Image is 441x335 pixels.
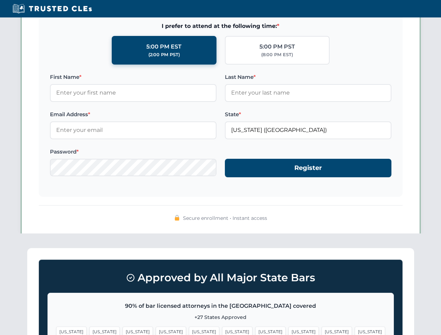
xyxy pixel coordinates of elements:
[50,110,216,119] label: Email Address
[259,42,295,51] div: 5:00 PM PST
[225,121,391,139] input: Florida (FL)
[56,313,385,321] p: +27 States Approved
[50,22,391,31] span: I prefer to attend at the following time:
[225,110,391,119] label: State
[50,121,216,139] input: Enter your email
[56,301,385,311] p: 90% of bar licensed attorneys in the [GEOGRAPHIC_DATA] covered
[47,268,394,287] h3: Approved by All Major State Bars
[148,51,180,58] div: (2:00 PM PST)
[146,42,182,51] div: 5:00 PM EST
[183,214,267,222] span: Secure enrollment • Instant access
[225,73,391,81] label: Last Name
[50,73,216,81] label: First Name
[10,3,94,14] img: Trusted CLEs
[50,148,216,156] label: Password
[225,84,391,102] input: Enter your last name
[261,51,293,58] div: (8:00 PM EST)
[174,215,180,221] img: 🔒
[225,159,391,177] button: Register
[50,84,216,102] input: Enter your first name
